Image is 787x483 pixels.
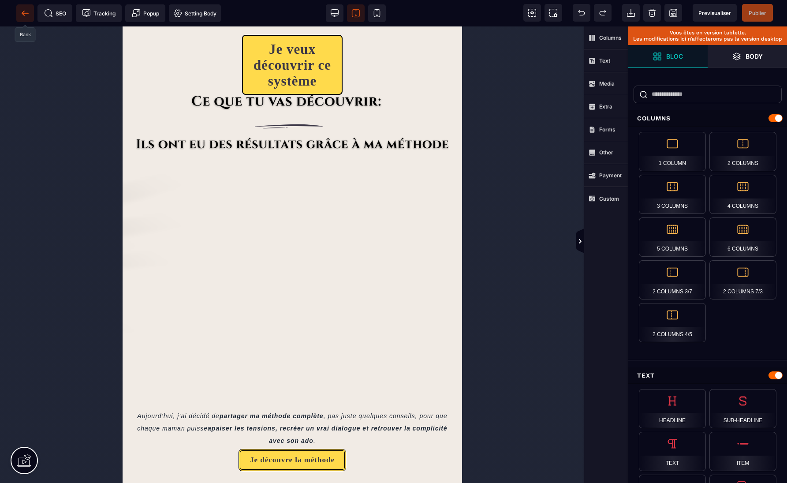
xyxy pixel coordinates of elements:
[709,260,776,300] div: 2 Columns 7/3
[15,386,97,393] span: Aujourd’hui, j’ai décidé de
[746,53,763,60] strong: Body
[599,80,615,87] strong: Media
[709,175,776,214] div: 4 Columns
[97,386,201,393] span: partager ma méthode complète
[13,92,326,108] img: 22cb71c7f26e2941395524cacad8b909_trait.png
[639,432,706,471] div: Text
[639,389,706,428] div: Headline
[599,195,619,202] strong: Custom
[639,303,706,342] div: 2 Columns 4/5
[628,110,787,127] div: Columns
[85,398,327,418] span: apaiser les tensions, recréer un vrai dialogue et retrouver la complicité avec son ado
[15,386,327,405] span: , pas juste quelques conseils, pour que chaque maman puisse
[599,126,615,133] strong: Forms
[708,45,787,68] span: Open Layer Manager
[639,132,706,171] div: 1 Column
[633,36,783,42] p: Les modifications ici n’affecterons pas la version desktop
[628,45,708,68] span: Open Blocks
[639,260,706,300] div: 2 Columns 3/7
[26,68,313,83] img: f8636147bfda1fd022e1d76bfd7628a5_ce_que_tu_vas_decouvrir_2.png
[709,132,776,171] div: 2 Columns
[666,53,683,60] strong: Bloc
[13,110,326,126] img: e33c01055286d190eb9bc38f67645637_Ils_ont_eu_des_r%C3%A9sultats_gr%C3%A2ce_%C3%A0_ma_m%C3%A9thode_...
[628,367,787,384] div: Text
[545,4,562,22] span: Screenshot
[693,4,737,22] span: Preview
[191,411,193,418] span: .
[173,9,216,18] span: Setting Body
[633,30,783,36] p: Vous êtes en version tablette.
[44,9,66,18] span: SEO
[523,4,541,22] span: View components
[639,175,706,214] div: 3 Columns
[599,172,622,179] strong: Payment
[749,10,766,16] span: Publier
[709,389,776,428] div: Sub-Headline
[709,217,776,257] div: 6 Columns
[599,103,612,110] strong: Extra
[639,217,706,257] div: 5 Columns
[599,149,613,156] strong: Other
[698,10,731,16] span: Previsualiser
[119,8,220,68] button: Je veux découvrir ce système
[116,423,224,445] button: Je découvre la méthode
[599,34,622,41] strong: Columns
[82,9,116,18] span: Tracking
[132,9,159,18] span: Popup
[599,57,610,64] strong: Text
[709,432,776,471] div: Item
